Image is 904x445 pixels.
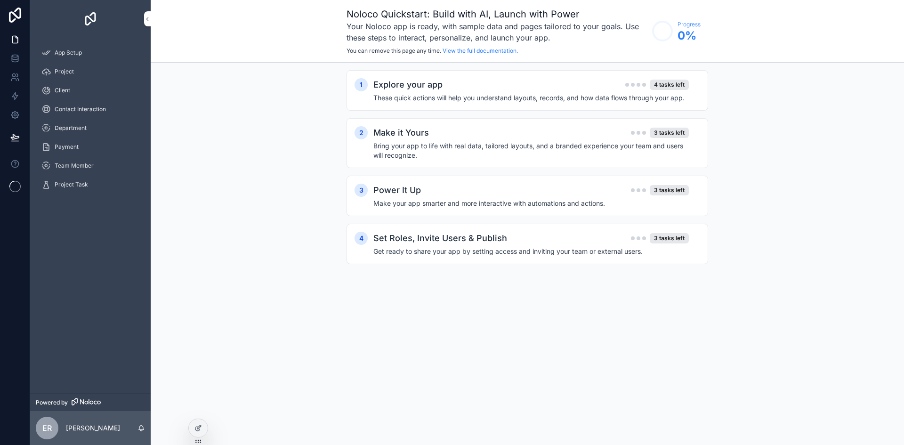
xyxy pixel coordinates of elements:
span: Contact Interaction [55,105,106,113]
div: scrollable content [30,38,151,205]
a: Team Member [36,157,145,174]
h1: Noloco Quickstart: Build with AI, Launch with Power [347,8,647,21]
a: View the full documentation. [443,47,518,54]
span: You can remove this page any time. [347,47,441,54]
a: Project Task [36,176,145,193]
p: [PERSON_NAME] [66,423,120,433]
a: Powered by [30,394,151,411]
img: App logo [83,11,98,26]
span: 0 % [678,28,701,43]
h3: Your Noloco app is ready, with sample data and pages tailored to your goals. Use these steps to i... [347,21,647,43]
a: Department [36,120,145,137]
span: Payment [55,143,79,151]
a: Client [36,82,145,99]
a: Payment [36,138,145,155]
span: Team Member [55,162,94,170]
span: ER [42,422,52,434]
span: Progress [678,21,701,28]
span: Powered by [36,399,68,406]
a: App Setup [36,44,145,61]
a: Project [36,63,145,80]
span: Project [55,68,74,75]
span: Client [55,87,70,94]
span: Project Task [55,181,88,188]
span: App Setup [55,49,82,57]
span: Department [55,124,87,132]
a: Contact Interaction [36,101,145,118]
